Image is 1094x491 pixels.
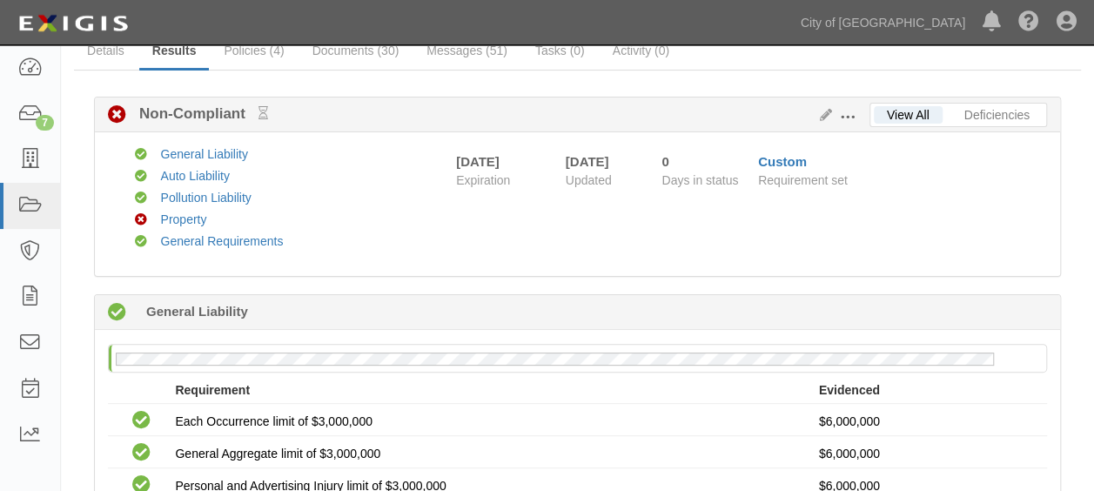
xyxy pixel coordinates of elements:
a: Activity (0) [600,33,682,68]
div: Since 10/10/2025 [661,152,745,171]
a: City of [GEOGRAPHIC_DATA] [792,5,974,40]
i: Compliant [135,192,147,205]
i: Compliant [135,171,147,183]
span: Each Occurrence limit of $3,000,000 [175,414,372,428]
span: Requirement set [758,173,848,187]
strong: Evidenced [819,383,880,397]
i: Non-Compliant [108,106,126,124]
strong: Requirement [175,383,250,397]
div: [DATE] [456,152,500,171]
div: [DATE] [566,152,636,171]
i: Compliant 226 days (since 02/26/2025) [108,304,126,322]
i: Non-Compliant [135,214,147,226]
a: Details [74,33,138,68]
a: Custom [758,154,807,169]
a: Tasks (0) [522,33,598,68]
small: Pending Review [258,106,268,120]
a: Results [139,33,210,71]
span: Expiration [456,172,553,189]
span: General Aggregate limit of $3,000,000 [175,447,380,461]
img: logo-5460c22ac91f19d4615b14bd174203de0afe785f0fc80cf4dbbc73dc1793850b.png [13,8,133,39]
a: Pollution Liability [161,191,252,205]
p: $6,000,000 [819,445,1034,462]
a: View All [874,106,943,124]
span: Updated [566,173,612,187]
div: 7 [36,115,54,131]
a: Policies (4) [211,33,297,68]
i: Compliant [135,149,147,161]
b: General Liability [146,302,248,320]
a: Auto Liability [161,169,230,183]
a: Deficiencies [951,106,1043,124]
span: Days in status [661,173,738,187]
a: Messages (51) [413,33,520,68]
i: Compliant [132,444,151,462]
i: Compliant [135,236,147,248]
a: Property [161,212,207,226]
a: Edit Results [813,108,832,122]
i: Help Center - Complianz [1018,12,1039,33]
i: Compliant [132,412,151,430]
a: General Requirements [161,234,284,248]
p: $6,000,000 [819,413,1034,430]
b: Non-Compliant [126,104,268,124]
a: General Liability [161,147,248,161]
a: Documents (30) [299,33,413,68]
